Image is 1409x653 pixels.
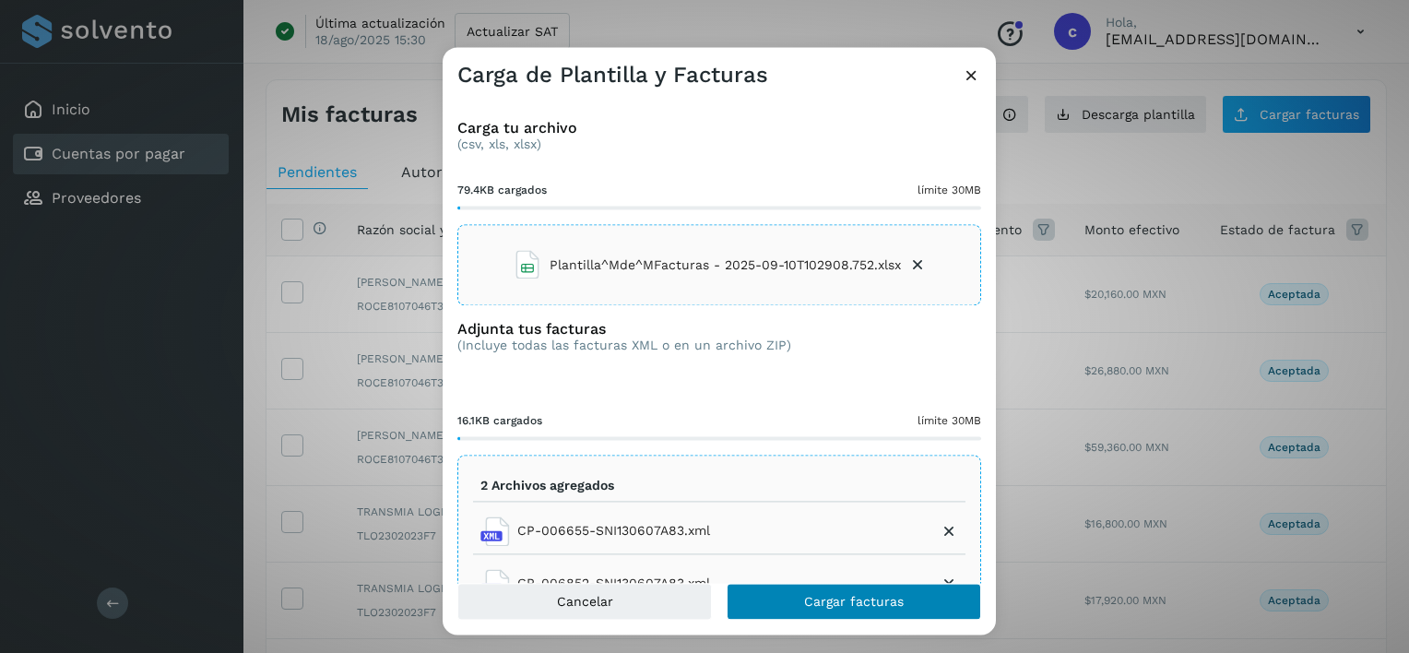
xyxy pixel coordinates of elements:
h3: Carga de Plantilla y Facturas [457,62,768,89]
span: 79.4KB cargados [457,182,547,198]
button: Cancelar [457,584,712,621]
h3: Adjunta tus facturas [457,320,791,338]
span: límite 30MB [918,182,981,198]
p: (csv, xls, xlsx) [457,137,981,153]
span: Cancelar [557,596,613,609]
span: 16.1KB cargados [457,412,542,429]
span: límite 30MB [918,412,981,429]
span: Plantilla^Mde^MFacturas - 2025-09-10T102908.752.xlsx [550,255,901,275]
p: (Incluye todas las facturas XML o en un archivo ZIP) [457,338,791,354]
h3: Carga tu archivo [457,119,981,137]
span: CP-006852-SNI130607A83.xml [517,575,710,594]
p: 2 Archivos agregados [480,478,614,493]
span: CP-006655-SNI130607A83.xml [517,522,710,541]
span: Cargar facturas [804,596,904,609]
button: Cargar facturas [727,584,981,621]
